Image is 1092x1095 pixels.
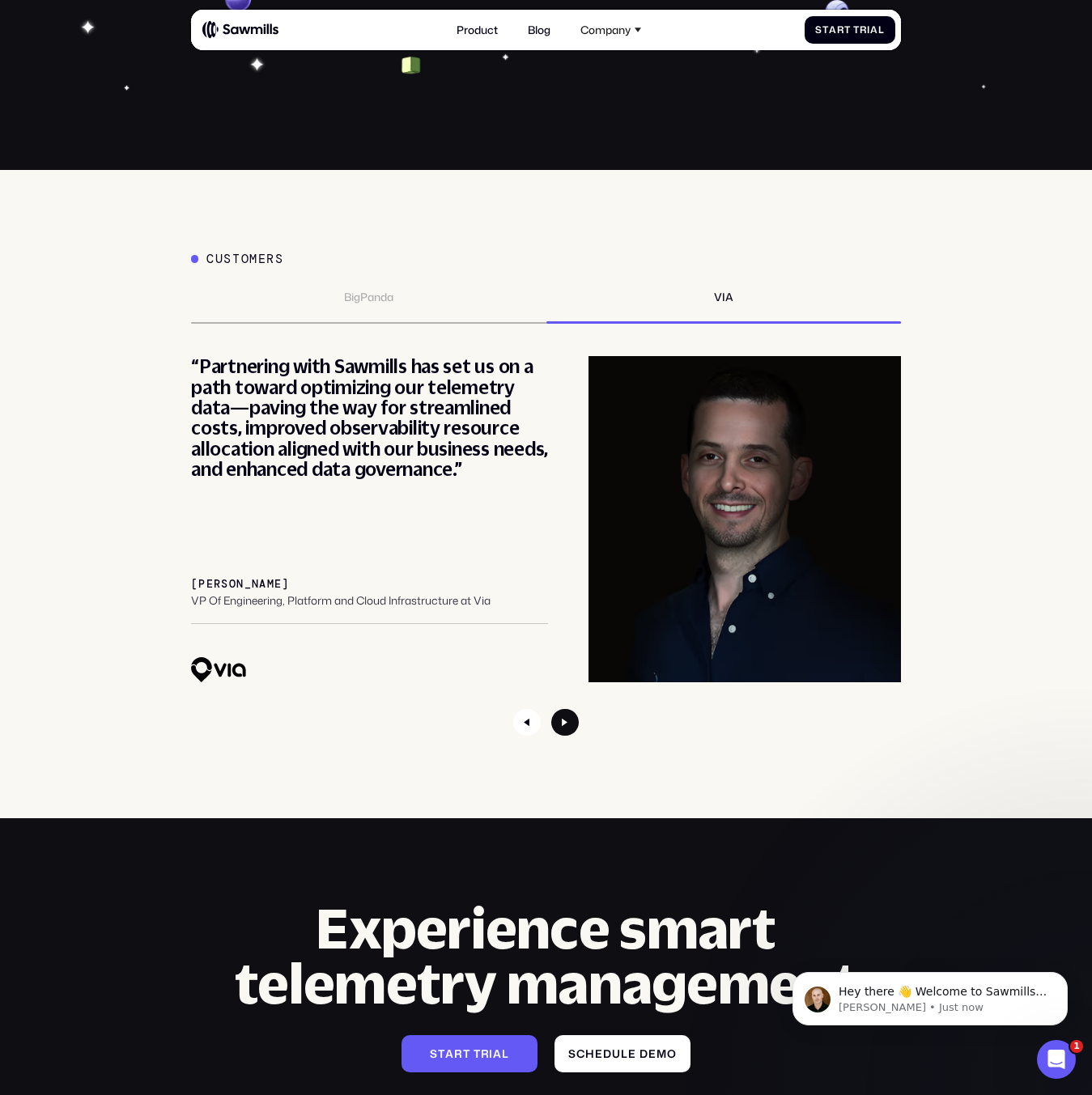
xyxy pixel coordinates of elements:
a: Scheduledemo [554,1035,691,1073]
div: Customers [206,252,283,266]
div: Company [580,23,631,36]
span: a [870,24,878,36]
span: i [867,24,870,36]
span: S [815,24,822,36]
div: 2 / 2 [191,356,907,681]
span: a [493,1047,502,1060]
div: Company [572,15,649,45]
span: d [603,1047,612,1060]
iframe: Intercom live chat [1037,1040,1076,1079]
div: Next slide [551,709,579,736]
div: [PERSON_NAME] [191,578,290,591]
span: t [822,24,829,36]
a: Blog [520,15,559,45]
div: BigPanda [344,291,393,303]
a: Product [448,15,506,45]
span: r [860,24,867,36]
span: u [612,1047,621,1060]
span: h [585,1047,595,1060]
span: c [576,1047,585,1060]
span: l [502,1047,509,1060]
span: t [463,1047,470,1060]
span: l [878,24,885,36]
span: e [648,1047,656,1060]
div: “Partnering with Sawmills has set us on a path toward optimizing our telemetry data—paving the wa... [191,356,548,479]
span: r [454,1047,463,1060]
span: S [568,1047,576,1060]
span: e [628,1047,636,1060]
div: VP Of Engineering, Platform and Cloud Infrastructure at Via [191,594,491,607]
span: o [667,1047,677,1060]
div: VIA [714,291,733,303]
div: Previous slide [513,709,541,736]
iframe: Intercom notifications message [768,938,1092,1051]
span: t [844,24,851,36]
span: 1 [1070,1040,1083,1053]
span: d [639,1047,648,1060]
span: m [656,1047,667,1060]
span: T [853,24,860,36]
span: i [489,1047,493,1060]
a: StartTrial [402,1035,538,1073]
span: l [621,1047,628,1060]
h2: Experience smart telemetry management [191,900,901,1011]
span: S [430,1047,438,1060]
span: e [595,1047,603,1060]
span: r [837,24,844,36]
span: a [445,1047,454,1060]
span: a [829,24,837,36]
span: r [481,1047,490,1060]
a: StartTrial [805,16,895,44]
span: t [438,1047,445,1060]
span: T [474,1047,481,1060]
